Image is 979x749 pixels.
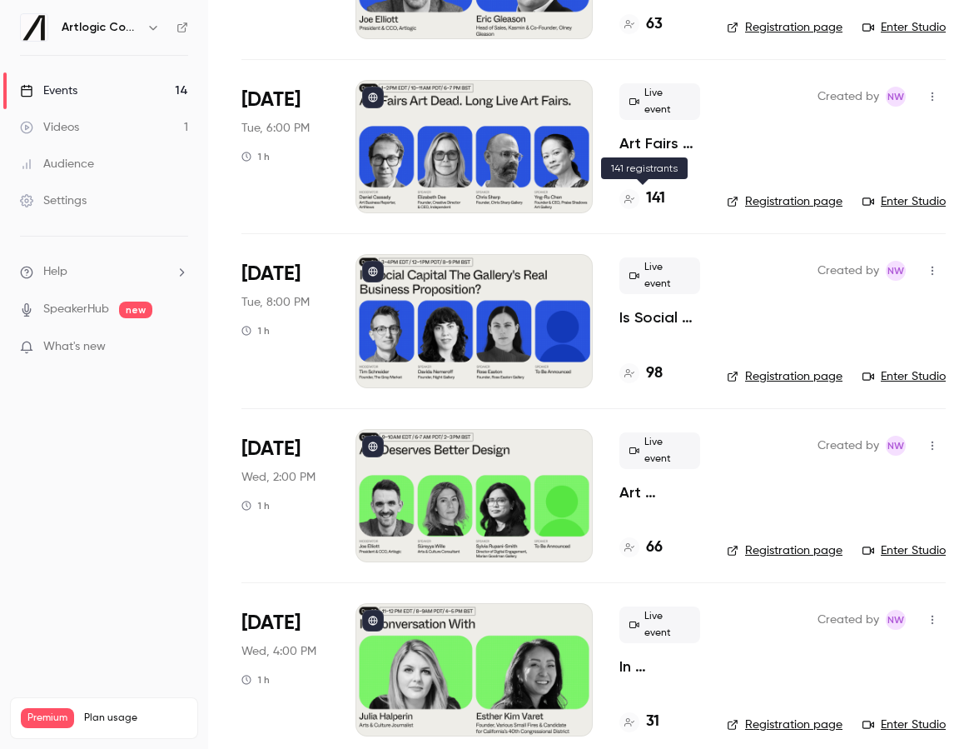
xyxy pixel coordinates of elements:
span: NW [887,87,904,107]
span: Wed, 2:00 PM [241,469,316,486]
span: What's new [43,338,106,356]
span: Tue, 8:00 PM [241,294,310,311]
span: Created by [817,87,879,107]
span: Live event [619,607,700,643]
h4: 63 [646,13,663,36]
div: Sep 16 Tue, 6:00 PM (Europe/London) [241,80,329,213]
span: NW [887,261,904,281]
span: Help [43,263,67,281]
a: Enter Studio [862,193,946,210]
h6: Artlogic Connect 2025 [62,19,140,36]
a: Is Social Capital the Gallery’s Real Business Proposition? [619,307,700,327]
a: Enter Studio [862,717,946,733]
h4: 141 [646,187,665,210]
div: Events [20,82,77,99]
span: Wed, 4:00 PM [241,643,316,660]
a: 31 [619,711,659,733]
h4: 98 [646,362,663,385]
div: 1 h [241,324,270,337]
span: Tue, 6:00 PM [241,120,310,137]
a: Art Deserves Better Design [619,482,700,502]
a: Enter Studio [862,368,946,385]
div: Settings [20,192,87,209]
div: 1 h [241,499,270,512]
span: Natasha Whiffin [886,261,906,281]
span: Created by [817,436,879,456]
div: 1 h [241,150,270,163]
a: 66 [619,537,663,559]
span: Natasha Whiffin [886,87,906,107]
a: Registration page [727,368,842,385]
a: Enter Studio [862,19,946,36]
span: [DATE] [241,436,301,462]
a: Registration page [727,19,842,36]
a: SpeakerHub [43,301,109,318]
span: Natasha Whiffin [886,436,906,456]
span: [DATE] [241,261,301,287]
a: 98 [619,362,663,385]
span: new [119,302,152,318]
span: [DATE] [241,87,301,113]
a: Enter Studio [862,542,946,559]
div: 1 h [241,673,270,687]
a: 63 [619,13,663,36]
div: Sep 17 Wed, 2:00 PM (Europe/London) [241,429,329,562]
a: In Conversation with [PERSON_NAME] [619,657,700,677]
a: Art Fairs Are Dead. Long Live Art Fairs. [619,133,700,153]
h4: 31 [646,711,659,733]
img: Artlogic Connect 2025 [21,14,47,41]
span: Live event [619,257,700,294]
span: Live event [619,432,700,469]
li: help-dropdown-opener [20,263,188,281]
span: Premium [21,708,74,728]
span: Created by [817,610,879,630]
span: NW [887,610,904,630]
a: Registration page [727,717,842,733]
a: 141 [619,187,665,210]
div: Sep 16 Tue, 8:00 PM (Europe/London) [241,254,329,387]
span: Natasha Whiffin [886,610,906,630]
span: [DATE] [241,610,301,637]
span: Created by [817,261,879,281]
a: Registration page [727,542,842,559]
div: Sep 17 Wed, 4:00 PM (Europe/London) [241,603,329,737]
iframe: Noticeable Trigger [168,340,188,355]
a: Registration page [727,193,842,210]
div: Audience [20,156,94,172]
span: Plan usage [84,712,187,725]
span: Live event [619,83,700,120]
span: NW [887,436,904,456]
h4: 66 [646,537,663,559]
div: Videos [20,119,79,136]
